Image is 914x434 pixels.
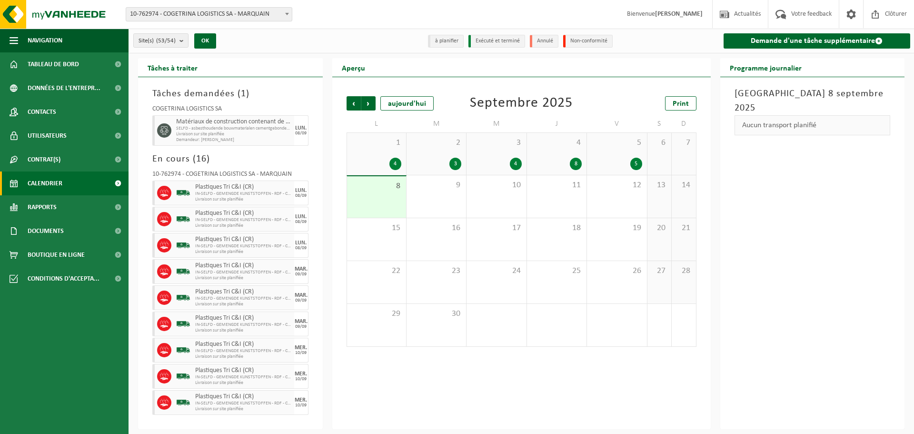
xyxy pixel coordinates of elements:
[28,148,60,172] span: Contrat(s)
[592,138,642,148] span: 5
[471,223,521,233] span: 17
[655,10,703,18] strong: [PERSON_NAME]
[295,246,307,251] div: 08/09
[532,266,582,276] span: 25
[195,275,292,281] span: Livraison sur site planifiée
[295,220,307,224] div: 08/09
[563,35,613,48] li: Non-conformité
[176,264,190,279] img: BL-SO-LV
[295,125,307,131] div: LUN.
[676,223,691,233] span: 21
[176,238,190,252] img: BL-SO-LV
[241,89,246,99] span: 1
[195,341,292,348] span: Plastiques Tri C&I (CR)
[28,100,56,124] span: Contacts
[352,181,401,192] span: 8
[176,291,190,305] img: BL-SO-LV
[471,138,521,148] span: 3
[652,266,666,276] span: 27
[673,100,689,108] span: Print
[176,126,292,131] span: SELFD - asbesthoudende bouwmaterialen cementgebonden (HGB)
[352,309,401,319] span: 29
[195,217,292,223] span: IN-SELFD - GEMENGDE KUNSTSTOFFEN - RDF - COGETRINA
[532,138,582,148] span: 4
[195,374,292,380] span: IN-SELFD - GEMENGDE KUNSTSTOFFEN - RDF - COGETRINA
[195,367,292,374] span: Plastiques Tri C&I (CR)
[532,180,582,191] span: 11
[295,403,307,408] div: 10/09
[411,223,461,233] span: 16
[592,266,642,276] span: 26
[152,106,308,115] div: COGETRINA LOGISTICS SA
[295,193,307,198] div: 08/09
[195,406,292,412] span: Livraison sur site planifiée
[530,35,558,48] li: Annulé
[126,7,292,21] span: 10-762974 - COGETRINA LOGISTICS SA - MARQUAIN
[471,180,521,191] span: 10
[411,266,461,276] span: 23
[195,314,292,322] span: Plastiques Tri C&I (CR)
[295,351,307,355] div: 10/09
[28,76,100,100] span: Données de l'entrepr...
[176,118,292,126] span: Matériaux de construction contenant de l'amiante lié au ciment (non friable)
[468,35,525,48] li: Exécuté et terminé
[652,223,666,233] span: 20
[676,266,691,276] span: 28
[295,371,307,377] div: MER.
[28,267,99,291] span: Conditions d'accepta...
[126,8,292,21] span: 10-762974 - COGETRINA LOGISTICS SA - MARQUAIN
[735,115,891,135] div: Aucun transport planifié
[295,298,307,303] div: 09/09
[347,115,407,132] td: L
[295,345,307,351] div: MER.
[195,197,292,202] span: Livraison sur site planifiée
[195,302,292,307] span: Livraison sur site planifiée
[28,195,57,219] span: Rapports
[389,158,401,170] div: 4
[361,96,376,111] span: Suivant
[133,33,189,48] button: Site(s)(53/54)
[176,137,292,143] span: Demandeur: [PERSON_NAME]
[176,186,190,200] img: BL-SO-LV
[665,96,696,111] a: Print
[352,138,401,148] span: 1
[152,152,308,166] h3: En cours ( )
[647,115,672,132] td: S
[195,270,292,275] span: IN-SELFD - GEMENGDE KUNSTSTOFFEN - RDF - COGETRINA
[138,58,207,77] h2: Tâches à traiter
[195,354,292,360] span: Livraison sur site planifiée
[196,154,207,164] span: 16
[28,172,62,195] span: Calendrier
[176,212,190,226] img: BL-SO-LV
[411,138,461,148] span: 2
[724,33,911,49] a: Demande d'une tâche supplémentaire
[471,266,521,276] span: 24
[176,369,190,384] img: BL-SO-LV
[28,243,85,267] span: Boutique en ligne
[195,380,292,386] span: Livraison sur site planifiée
[676,138,691,148] span: 7
[295,131,307,136] div: 08/09
[195,401,292,406] span: IN-SELFD - GEMENGDE KUNSTSTOFFEN - RDF - COGETRINA
[195,328,292,333] span: Livraison sur site planifiée
[195,183,292,191] span: Plastiques Tri C&I (CR)
[195,262,292,270] span: Plastiques Tri C&I (CR)
[652,138,666,148] span: 6
[194,33,216,49] button: OK
[672,115,696,132] td: D
[295,293,308,298] div: MAR.
[510,158,522,170] div: 4
[195,223,292,229] span: Livraison sur site planifiée
[380,96,434,111] div: aujourd'hui
[139,34,176,48] span: Site(s)
[352,266,401,276] span: 22
[295,324,307,329] div: 09/09
[332,58,375,77] h2: Aperçu
[176,131,292,137] span: Livraison sur site planifiée
[152,87,308,101] h3: Tâches demandées ( )
[592,223,642,233] span: 19
[652,180,666,191] span: 13
[570,158,582,170] div: 8
[295,240,307,246] div: LUN.
[407,115,467,132] td: M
